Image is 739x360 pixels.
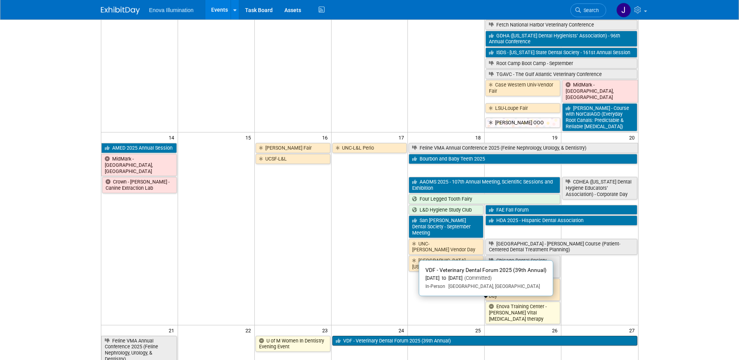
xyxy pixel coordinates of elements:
a: LSU-Loupe Fair [485,103,560,113]
a: [PERSON_NAME] - Course with NorCalAGD (Everyday Root Canals: Predictable & Reliable [MEDICAL_DATA]) [562,103,637,132]
a: L&D Hygiene Study Club [409,205,483,215]
a: ISDS - [US_STATE] State Dental Society - 161st Annual Session [485,48,637,58]
span: 22 [245,325,254,335]
a: [GEOGRAPHIC_DATA][US_STATE]-Loupe Day [409,256,483,272]
a: Feline VMA Annual Conference 2025 (Feline Nephrology, Urology, & Dentistry) [409,143,638,153]
span: (Committed) [462,275,492,281]
a: AMED 2025 Annual Session [101,143,177,153]
a: Case Western Univ-Vendor Fair [485,80,560,96]
span: Enova Illumination [149,7,194,13]
a: Chicago Dental Society - September Regional Meeting Lecture Series [485,256,560,278]
span: 26 [551,325,561,335]
a: UCSF-L&L [256,154,330,164]
a: [PERSON_NAME] Fair [256,143,330,153]
a: MidMark - [GEOGRAPHIC_DATA], [GEOGRAPHIC_DATA] [562,80,638,102]
span: 21 [168,325,178,335]
span: 16 [321,132,331,142]
a: Crown - [PERSON_NAME] - Canine Extraction Lab [102,177,177,193]
a: UNC-L&L Perio [332,143,407,153]
a: AAOMS 2025 - 107th Annual Meeting, Scientific Sessions and Exhibition [409,177,560,193]
img: Janelle Tlusty [616,3,631,18]
img: ExhibitDay [101,7,140,14]
a: TGAVC - The Gulf Atlantic Veterinary Conference [485,69,637,79]
span: VDF - Veterinary Dental Forum 2025 (39th Annual) [425,267,547,273]
a: CDHEA ([US_STATE] Dental Hygiene Educators’ Association) - Corporate Day [562,177,637,199]
a: [PERSON_NAME] OOO [485,118,560,128]
a: Four Legged Tooth Fairy [409,194,560,204]
div: [DATE] to [DATE] [425,275,547,282]
a: Bourbon and Baby Teeth 2025 [409,154,637,164]
span: 14 [168,132,178,142]
span: 20 [628,132,638,142]
span: [GEOGRAPHIC_DATA], [GEOGRAPHIC_DATA] [445,284,540,289]
a: Enova Training Center - [PERSON_NAME] Vital [MEDICAL_DATA] therapy [485,302,560,324]
a: Search [570,4,606,17]
a: Fetch National Harbor Veterinary Conference [485,20,637,30]
span: 25 [474,325,484,335]
span: In-Person [425,284,445,289]
a: U of M Women In Dentistry Evening Event [256,336,330,352]
span: Search [581,7,599,13]
span: 23 [321,325,331,335]
a: Root Camp Boot Camp - September [485,58,637,69]
span: 15 [245,132,254,142]
a: HDA 2025 - Hispanic Dental Association [485,215,637,226]
a: [GEOGRAPHIC_DATA] - [PERSON_NAME] Course (Patient-Centered Dental Treatment Planning) [485,239,637,255]
span: 18 [474,132,484,142]
span: 24 [398,325,407,335]
a: FAE Fall Forum [485,205,637,215]
span: 27 [628,325,638,335]
a: VDF - Veterinary Dental Forum 2025 (39th Annual) [332,336,637,346]
a: MidMark - [GEOGRAPHIC_DATA], [GEOGRAPHIC_DATA] [101,154,177,176]
a: San [PERSON_NAME] Dental Society - September Meeting [409,215,483,238]
a: UNC-[PERSON_NAME] Vendor Day [409,239,483,255]
span: 17 [398,132,407,142]
a: GDHA ([US_STATE] Dental Hygienists’ Association) - 96th Annual Conference [485,31,637,47]
span: 19 [551,132,561,142]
